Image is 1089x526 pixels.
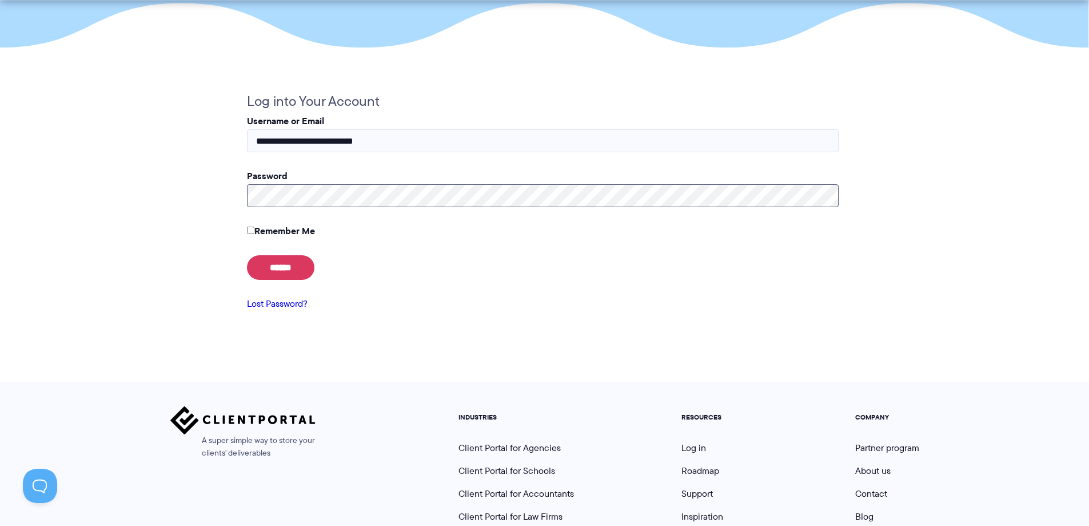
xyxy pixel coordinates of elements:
a: Blog [855,510,873,523]
h5: INDUSTRIES [458,413,574,421]
a: Client Portal for Law Firms [458,510,563,523]
a: Partner program [855,441,919,454]
h5: RESOURCES [681,413,748,421]
a: Inspiration [681,510,723,523]
a: About us [855,464,891,477]
legend: Log into Your Account [247,89,380,113]
label: Username or Email [247,114,324,128]
a: Support [681,487,713,500]
h5: COMPANY [855,413,919,421]
iframe: Toggle Customer Support [23,469,57,503]
a: Contact [855,487,887,500]
span: A super simple way to store your clients' deliverables [170,434,316,460]
a: Log in [681,441,706,454]
a: Lost Password? [247,297,308,310]
label: Remember Me [247,224,315,238]
a: Roadmap [681,464,719,477]
a: Client Portal for Agencies [458,441,561,454]
input: Remember Me [247,227,254,234]
a: Client Portal for Schools [458,464,555,477]
a: Client Portal for Accountants [458,487,574,500]
label: Password [247,169,288,183]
